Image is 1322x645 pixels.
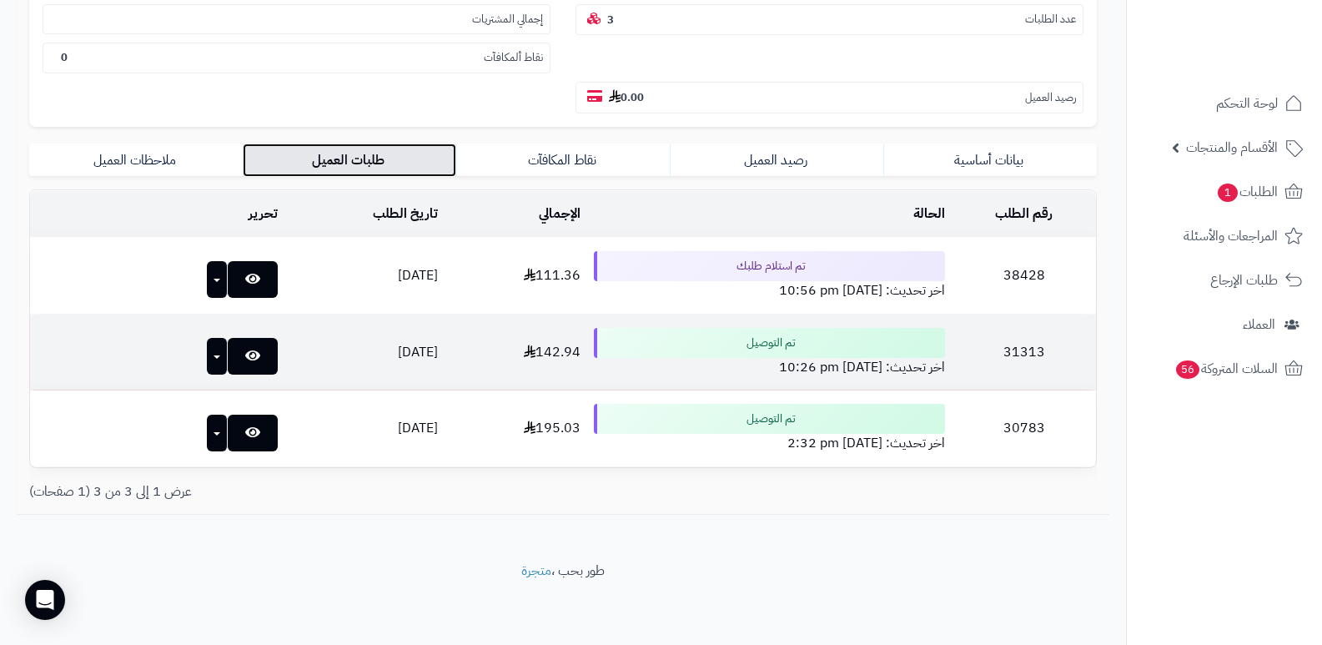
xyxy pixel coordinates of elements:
span: 56 [1176,360,1199,379]
span: طلبات الإرجاع [1210,269,1278,292]
img: logo-2.png [1209,47,1306,82]
td: اخر تحديث: [DATE] 10:56 pm [587,238,953,314]
td: [DATE] [284,238,444,314]
td: الإجمالي [445,191,587,237]
div: تم التوصيل [594,404,946,434]
span: العملاء [1243,313,1275,336]
a: متجرة [521,561,551,581]
td: اخر تحديث: [DATE] 10:26 pm [587,315,953,391]
small: إجمالي المشتريات [472,12,543,28]
span: الأقسام والمنتجات [1186,136,1278,159]
b: 3 [607,12,614,28]
td: [DATE] [284,391,444,466]
a: ملاحظات العميل [29,144,243,177]
a: بيانات أساسية [883,144,1097,177]
td: اخر تحديث: [DATE] 2:32 pm [587,391,953,466]
td: 38428 [952,238,1096,314]
td: 111.36 [445,238,587,314]
a: لوحة التحكم [1137,83,1312,123]
td: [DATE] [284,315,444,391]
span: الطلبات [1216,180,1278,204]
a: طلبات الإرجاع [1137,260,1312,300]
b: 0.00 [609,89,644,105]
td: تحرير [30,191,284,237]
div: تم التوصيل [594,328,946,358]
small: عدد الطلبات [1025,12,1076,28]
td: 30783 [952,391,1096,466]
div: تم استلام طلبك [594,251,946,281]
td: 142.94 [445,315,587,391]
div: عرض 1 إلى 3 من 3 (1 صفحات) [17,482,563,501]
a: نقاط المكافآت [456,144,670,177]
td: رقم الطلب [952,191,1096,237]
span: لوحة التحكم [1216,92,1278,115]
small: نقاط ألمكافآت [484,50,543,66]
td: الحالة [587,191,953,237]
a: طلبات العميل [243,144,456,177]
span: السلات المتروكة [1174,357,1278,380]
a: المراجعات والأسئلة [1137,216,1312,256]
small: رصيد العميل [1025,90,1076,106]
td: تاريخ الطلب [284,191,444,237]
td: 31313 [952,315,1096,391]
b: 0 [61,49,68,65]
span: المراجعات والأسئلة [1184,224,1278,248]
span: 1 [1218,184,1238,202]
a: السلات المتروكة56 [1137,349,1312,389]
td: 195.03 [445,391,587,466]
a: الطلبات1 [1137,172,1312,212]
div: Open Intercom Messenger [25,580,65,620]
a: رصيد العميل [670,144,883,177]
a: العملاء [1137,305,1312,345]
